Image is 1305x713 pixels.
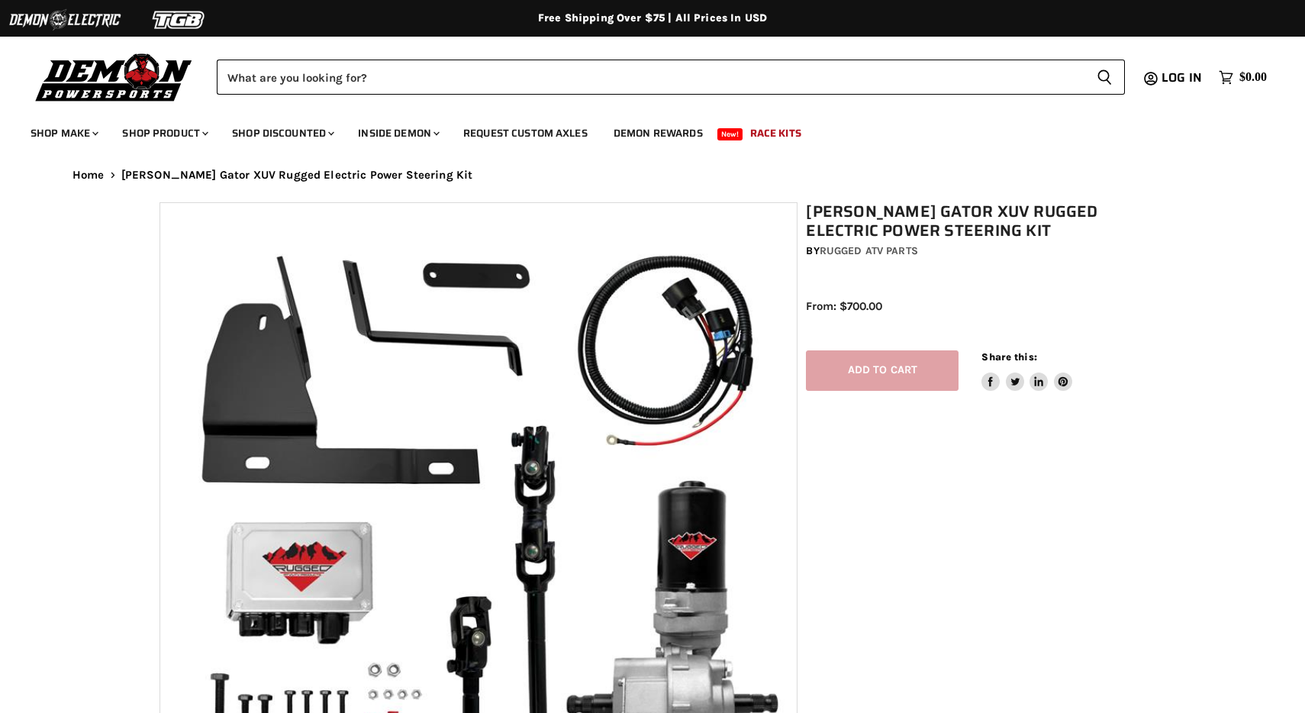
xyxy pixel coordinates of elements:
a: Shop Make [19,118,108,149]
h1: [PERSON_NAME] Gator XUV Rugged Electric Power Steering Kit [806,202,1154,240]
button: Search [1084,60,1125,95]
span: Share this: [981,351,1036,363]
div: by [806,243,1154,260]
img: Demon Electric Logo 2 [8,5,122,34]
input: Search [217,60,1084,95]
ul: Main menu [19,111,1263,149]
span: [PERSON_NAME] Gator XUV Rugged Electric Power Steering Kit [121,169,473,182]
a: Shop Discounted [221,118,343,149]
div: Free Shipping Over $75 | All Prices In USD [42,11,1263,25]
span: Log in [1162,68,1202,87]
a: Race Kits [739,118,813,149]
form: Product [217,60,1125,95]
a: Shop Product [111,118,217,149]
nav: Breadcrumbs [42,169,1263,182]
span: From: $700.00 [806,299,882,313]
a: Inside Demon [346,118,449,149]
a: Log in [1155,71,1211,85]
span: $0.00 [1239,70,1267,85]
span: New! [717,128,743,140]
a: Rugged ATV Parts [820,244,918,257]
img: Demon Powersports [31,50,198,104]
aside: Share this: [981,350,1072,391]
a: $0.00 [1211,66,1274,89]
a: Home [72,169,105,182]
a: Demon Rewards [602,118,714,149]
img: TGB Logo 2 [122,5,237,34]
a: Request Custom Axles [452,118,599,149]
